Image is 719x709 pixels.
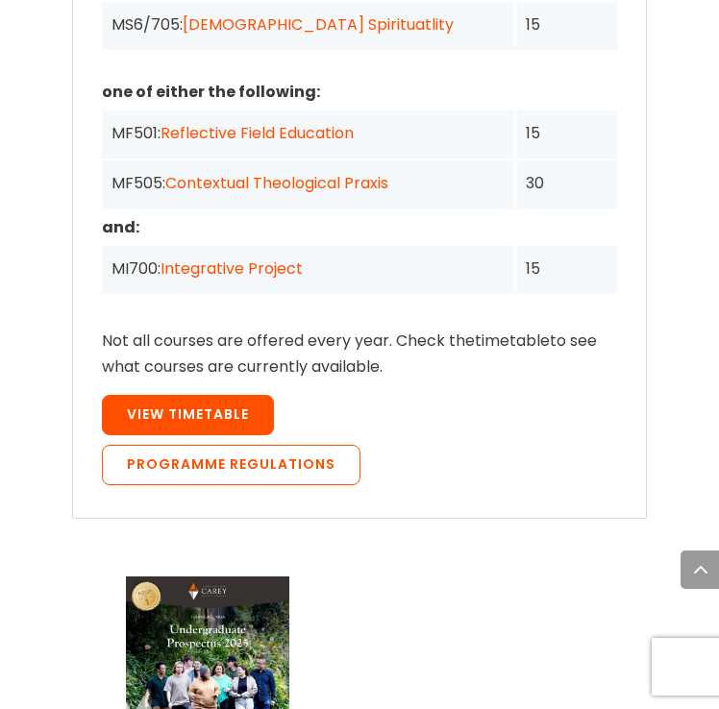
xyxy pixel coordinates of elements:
[102,445,360,485] a: Programme Regulations
[165,172,388,194] a: Contextual Theological Praxis
[102,330,597,378] span: to see what courses are currently available.
[526,256,607,281] div: 15
[161,257,303,280] a: Integrative Project
[127,404,249,424] span: View Timetable
[102,214,617,240] p: and:
[526,12,607,37] div: 15
[102,330,475,352] span: Not all courses are offered every year. Check the
[161,122,354,144] a: Reflective Field Education
[112,170,505,196] div: MF505:
[112,120,505,146] div: MF501:
[112,256,505,281] div: MI700:
[102,79,617,105] p: one of either the following:
[526,120,607,146] div: 15
[183,13,454,36] a: [DEMOGRAPHIC_DATA] Spirituatlity
[526,170,607,196] div: 30
[112,12,505,37] div: MS6/705:
[102,395,274,435] a: View Timetable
